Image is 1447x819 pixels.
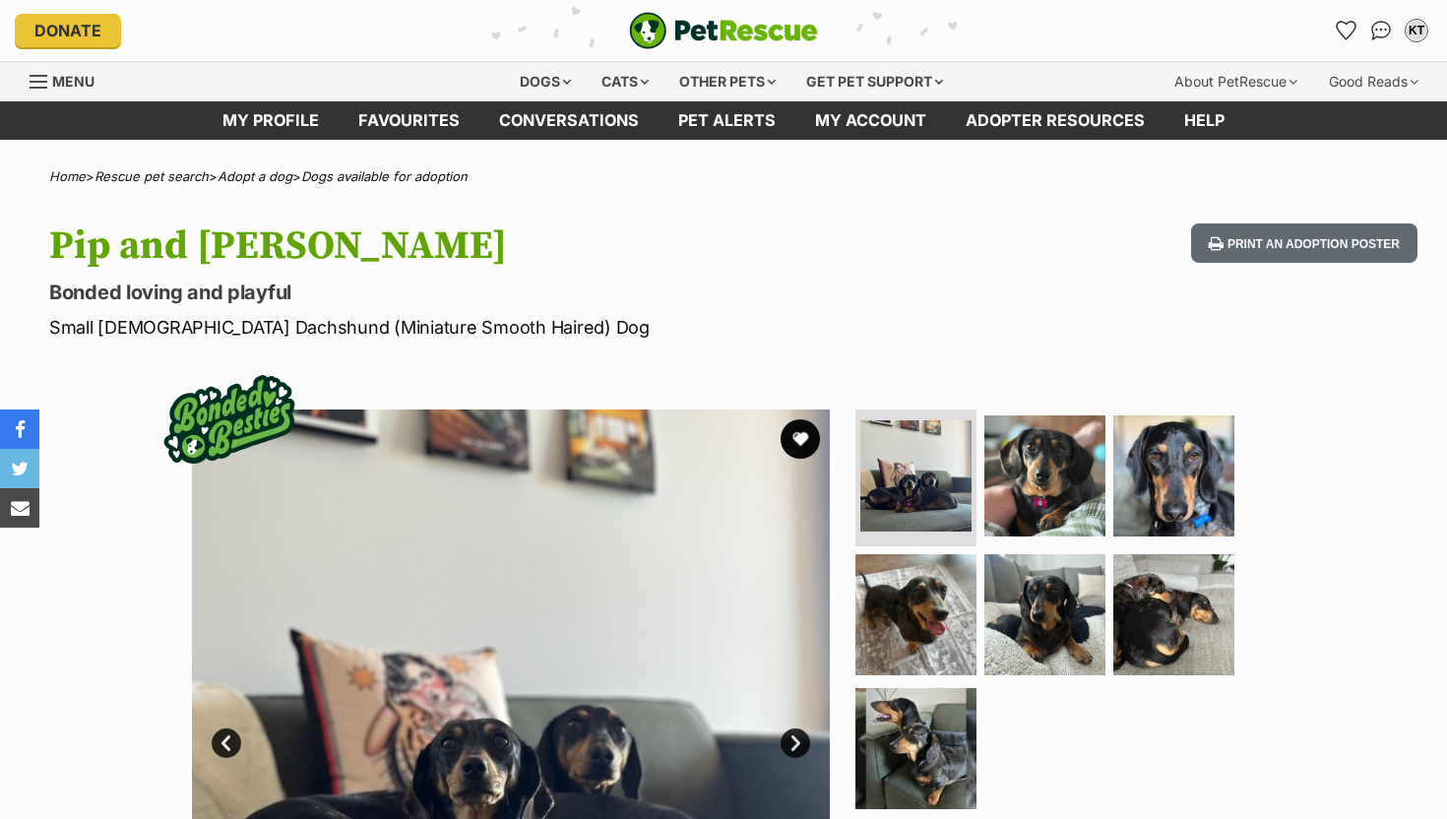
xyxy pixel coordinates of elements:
a: Home [49,168,86,184]
div: Other pets [665,62,789,101]
img: chat-41dd97257d64d25036548639549fe6c8038ab92f7586957e7f3b1b290dea8141.svg [1371,21,1392,40]
a: Menu [30,62,108,97]
a: Help [1164,101,1244,140]
div: Good Reads [1315,62,1432,101]
img: Photo of Pip And Kevin [860,420,972,532]
img: bonded besties [151,341,308,498]
span: Menu [52,73,94,90]
a: Favourites [339,101,479,140]
p: Bonded loving and playful [49,279,882,306]
a: PetRescue [629,12,818,49]
a: Donate [15,14,121,47]
button: favourite [781,419,820,459]
img: Photo of Pip And Kevin [984,415,1105,536]
a: My profile [203,101,339,140]
img: Photo of Pip And Kevin [855,688,976,809]
ul: Account quick links [1330,15,1432,46]
button: Print an adoption poster [1191,223,1417,264]
div: About PetRescue [1161,62,1311,101]
a: Rescue pet search [94,168,209,184]
img: logo-e224e6f780fb5917bec1dbf3a21bbac754714ae5b6737aabdf751b685950b380.svg [629,12,818,49]
div: Cats [588,62,662,101]
h1: Pip and [PERSON_NAME] [49,223,882,269]
button: My account [1401,15,1432,46]
a: Adopt a dog [218,168,292,184]
div: Dogs [506,62,585,101]
p: Small [DEMOGRAPHIC_DATA] Dachshund (Miniature Smooth Haired) Dog [49,314,882,341]
div: KT [1407,21,1426,40]
img: Photo of Pip And Kevin [855,554,976,675]
img: Photo of Pip And Kevin [1113,554,1234,675]
img: Photo of Pip And Kevin [1113,415,1234,536]
a: Prev [212,728,241,758]
div: Get pet support [792,62,957,101]
img: Photo of Pip And Kevin [984,554,1105,675]
a: Adopter resources [946,101,1164,140]
a: My account [795,101,946,140]
a: Conversations [1365,15,1397,46]
a: Dogs available for adoption [301,168,468,184]
a: Favourites [1330,15,1361,46]
a: Next [781,728,810,758]
a: Pet alerts [659,101,795,140]
a: conversations [479,101,659,140]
